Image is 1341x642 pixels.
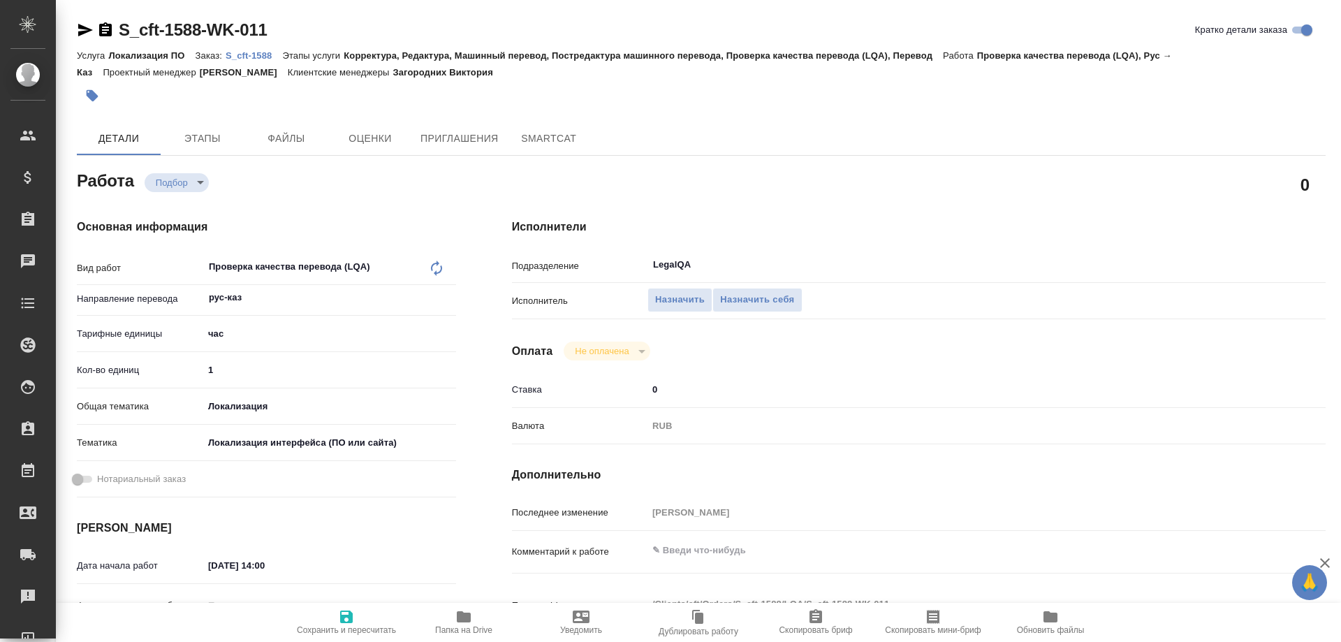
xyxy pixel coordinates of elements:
span: Сохранить и пересчитать [297,625,396,635]
p: Общая тематика [77,400,203,414]
div: Подбор [145,173,209,192]
span: Уведомить [560,625,602,635]
span: 🙏 [1298,568,1321,597]
div: Локализация интерфейса (ПО или сайта) [203,431,456,455]
span: Обновить файлы [1017,625,1085,635]
p: Последнее изменение [512,506,647,520]
span: Файлы [253,130,320,147]
span: Назначить себя [720,292,794,308]
p: S_cft-1588 [226,50,282,61]
p: Загородних Виктория [393,67,503,78]
button: Скопировать бриф [757,603,874,642]
h4: Дополнительно [512,467,1326,483]
p: Факт. дата начала работ [77,599,203,613]
div: Локализация [203,395,456,418]
p: Путь на drive [512,599,647,613]
h4: Оплата [512,343,553,360]
button: Обновить файлы [992,603,1109,642]
p: Услуга [77,50,108,61]
button: Папка на Drive [405,603,522,642]
button: Скопировать мини-бриф [874,603,992,642]
p: Тематика [77,436,203,450]
input: ✎ Введи что-нибудь [647,379,1258,400]
textarea: /Clients/cft/Orders/S_cft-1588/LQA/S_cft-1588-WK-011 [647,592,1258,616]
input: ✎ Введи что-нибудь [203,555,325,576]
p: Работа [943,50,977,61]
div: час [203,322,456,346]
span: Этапы [169,130,236,147]
button: Дублировать работу [640,603,757,642]
button: Не оплачена [571,345,633,357]
input: Пустое поле [647,502,1258,523]
span: Нотариальный заказ [97,472,186,486]
button: Сохранить и пересчитать [288,603,405,642]
span: Скопировать мини-бриф [885,625,981,635]
h4: [PERSON_NAME] [77,520,456,537]
span: Скопировать бриф [779,625,852,635]
button: Уведомить [522,603,640,642]
div: RUB [647,414,1258,438]
p: Подразделение [512,259,647,273]
span: Назначить [655,292,705,308]
button: Назначить [647,288,712,312]
a: S_cft-1588-WK-011 [119,20,268,39]
p: Дата начала работ [77,559,203,573]
p: Заказ: [196,50,226,61]
p: [PERSON_NAME] [200,67,288,78]
span: Папка на Drive [435,625,492,635]
button: Open [1250,263,1253,266]
div: Подбор [564,342,650,360]
h4: Основная информация [77,219,456,235]
input: Пустое поле [203,595,325,615]
span: Оценки [337,130,404,147]
p: Тарифные единицы [77,327,203,341]
span: Дублировать работу [659,627,738,636]
p: Направление перевода [77,292,203,306]
p: Комментарий к работе [512,545,647,559]
p: Корректура, Редактура, Машинный перевод, Постредактура машинного перевода, Проверка качества пере... [344,50,943,61]
button: Скопировать ссылку [97,22,114,38]
span: Приглашения [420,130,499,147]
button: Назначить себя [712,288,802,312]
button: Open [448,296,451,299]
a: S_cft-1588 [226,49,282,61]
p: Вид работ [77,261,203,275]
h4: Исполнители [512,219,1326,235]
p: Проектный менеджер [103,67,199,78]
h2: Работа [77,167,134,192]
button: Добавить тэг [77,80,108,111]
h2: 0 [1300,173,1310,196]
p: Исполнитель [512,294,647,308]
span: SmartCat [515,130,582,147]
button: Подбор [152,177,192,189]
button: Скопировать ссылку для ЯМессенджера [77,22,94,38]
input: ✎ Введи что-нибудь [203,360,456,380]
p: Валюта [512,419,647,433]
p: Локализация ПО [108,50,195,61]
span: Детали [85,130,152,147]
button: 🙏 [1292,565,1327,600]
span: Кратко детали заказа [1195,23,1287,37]
p: Ставка [512,383,647,397]
p: Кол-во единиц [77,363,203,377]
p: Клиентские менеджеры [288,67,393,78]
p: Этапы услуги [282,50,344,61]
